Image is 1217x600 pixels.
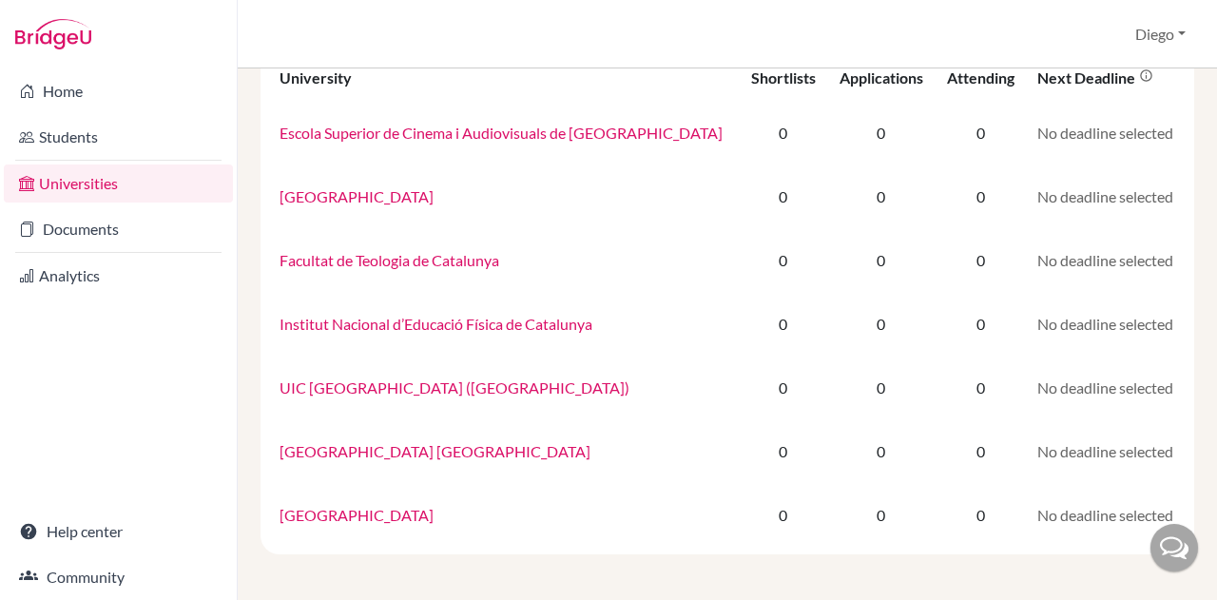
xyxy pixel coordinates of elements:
a: UIC [GEOGRAPHIC_DATA] ([GEOGRAPHIC_DATA]) [280,378,629,397]
td: 0 [739,483,827,547]
td: 0 [935,165,1026,228]
td: 0 [827,228,935,292]
img: Bridge-U [15,19,91,49]
td: 0 [935,419,1026,483]
span: No deadline selected [1037,378,1173,397]
span: No deadline selected [1037,124,1173,142]
a: Community [4,558,233,596]
td: 0 [827,165,935,228]
span: No deadline selected [1037,251,1173,269]
td: 0 [827,292,935,356]
td: 0 [935,483,1026,547]
a: Institut Nacional d’Educació Física de Catalunya [280,315,592,333]
div: Applications [840,68,923,87]
a: Universities [4,165,233,203]
td: 0 [827,419,935,483]
td: 0 [739,101,827,165]
td: 0 [739,356,827,419]
span: Ayuda [41,13,93,30]
td: 0 [739,292,827,356]
a: Analytics [4,257,233,295]
td: 0 [935,292,1026,356]
a: Home [4,72,233,110]
td: 0 [827,101,935,165]
td: 0 [827,483,935,547]
div: Next deadline [1037,68,1153,87]
a: [GEOGRAPHIC_DATA] [280,506,434,524]
a: Facultat de Teologia de Catalunya [280,251,499,269]
td: 0 [935,356,1026,419]
span: No deadline selected [1037,442,1173,460]
div: Shortlists [751,68,816,87]
span: No deadline selected [1037,315,1173,333]
th: University [268,55,739,101]
a: Escola Superior de Cinema i Audiovisuals de [GEOGRAPHIC_DATA] [280,124,723,142]
a: Help center [4,513,233,551]
a: Students [4,118,233,156]
span: No deadline selected [1037,187,1173,205]
div: Attending [947,68,1014,87]
td: 0 [935,228,1026,292]
a: [GEOGRAPHIC_DATA] [GEOGRAPHIC_DATA] [280,442,590,460]
a: Documents [4,210,233,248]
button: Diego [1127,16,1194,52]
td: 0 [739,165,827,228]
td: 0 [827,356,935,419]
td: 0 [935,101,1026,165]
td: 0 [739,419,827,483]
a: [GEOGRAPHIC_DATA] [280,187,434,205]
span: No deadline selected [1037,506,1173,524]
td: 0 [739,228,827,292]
